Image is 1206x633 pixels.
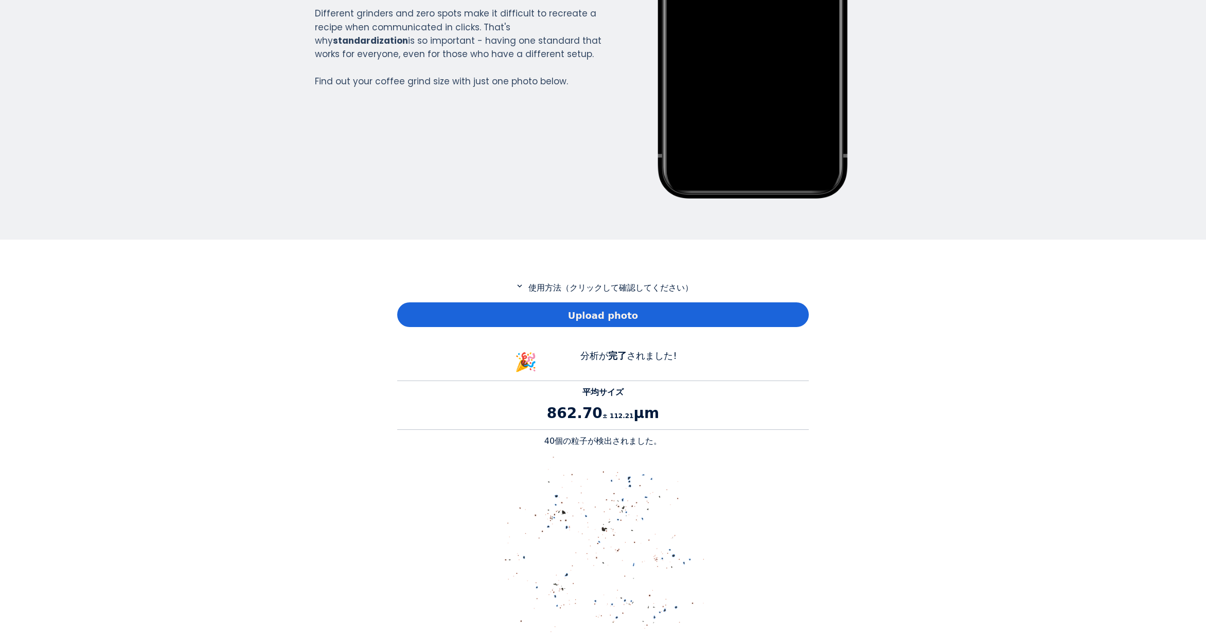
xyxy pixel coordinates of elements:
[608,350,627,361] b: 完了
[397,281,809,294] p: 使用方法（クリックして確認してください）
[513,281,526,291] mat-icon: expand_more
[602,412,634,420] span: ± 112.21
[333,34,408,47] strong: standardization
[397,403,809,424] p: 862.70 μm
[397,386,809,399] p: 平均サイズ
[568,309,638,322] span: Upload photo
[397,435,809,447] p: 40個の粒子が検出されました。
[515,352,537,372] span: 🎉
[552,349,706,376] div: 分析が されました!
